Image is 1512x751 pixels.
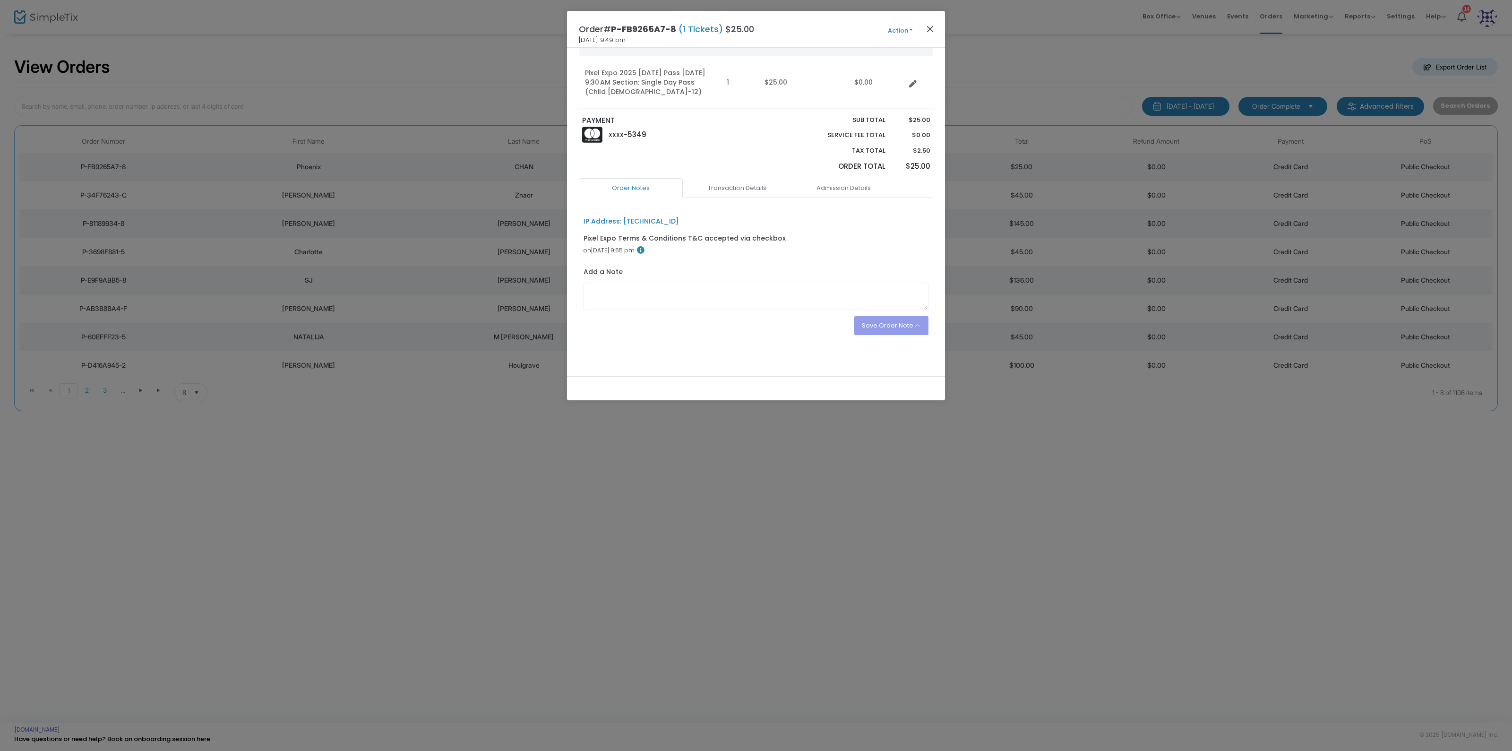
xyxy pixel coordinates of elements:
[579,178,683,198] a: Order Notes
[584,246,929,255] div: [DATE] 9:55 pm
[579,23,754,35] h4: Order# $25.00
[584,246,591,254] span: on
[849,56,905,109] td: $0.00
[805,146,885,155] p: Tax Total
[685,178,789,198] a: Transaction Details
[894,146,930,155] p: $2.50
[759,56,849,109] td: $25.00
[624,129,646,139] span: -5349
[676,23,725,35] span: (1 Tickets)
[924,23,936,35] button: Close
[609,131,624,139] span: XXXX
[579,35,626,45] span: [DATE] 9:49 pm
[872,26,928,36] button: Action
[611,23,676,35] span: P-FB9265A7-8
[894,115,930,125] p: $25.00
[584,216,679,226] div: IP Address: [TECHNICAL_ID]
[582,115,752,126] p: PAYMENT
[805,161,885,172] p: Order Total
[805,130,885,140] p: Service Fee Total
[894,130,930,140] p: $0.00
[805,115,885,125] p: Sub total
[721,56,759,109] td: 1
[584,233,786,243] div: Pixel Expo Terms & Conditions T&C accepted via checkbox
[579,56,721,109] td: Pixel Expo 2025 [DATE] Pass [DATE] 9:30 AM Section: Single Day Pass (Child [DEMOGRAPHIC_DATA]-12)
[579,23,933,109] div: Data table
[791,178,895,198] a: Admission Details
[584,267,623,279] label: Add a Note
[894,161,930,172] p: $25.00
